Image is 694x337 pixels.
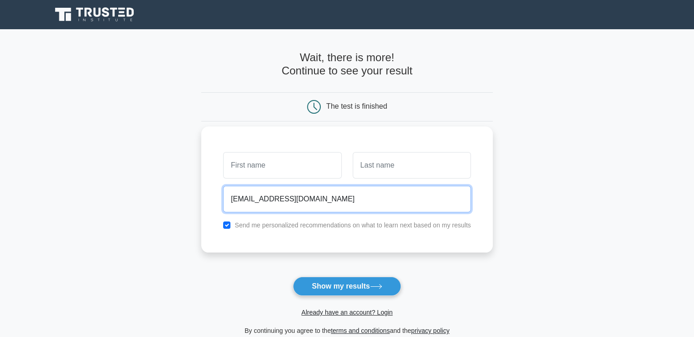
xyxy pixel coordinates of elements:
h4: Wait, there is more! Continue to see your result [201,51,493,78]
div: By continuing you agree to the and the [196,325,498,336]
div: The test is finished [326,102,387,110]
a: Already have an account? Login [301,309,392,316]
input: Last name [353,152,471,179]
a: privacy policy [411,327,449,334]
a: terms and conditions [331,327,390,334]
input: Email [223,186,471,212]
input: First name [223,152,341,179]
label: Send me personalized recommendations on what to learn next based on my results [235,221,471,229]
button: Show my results [293,277,401,296]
